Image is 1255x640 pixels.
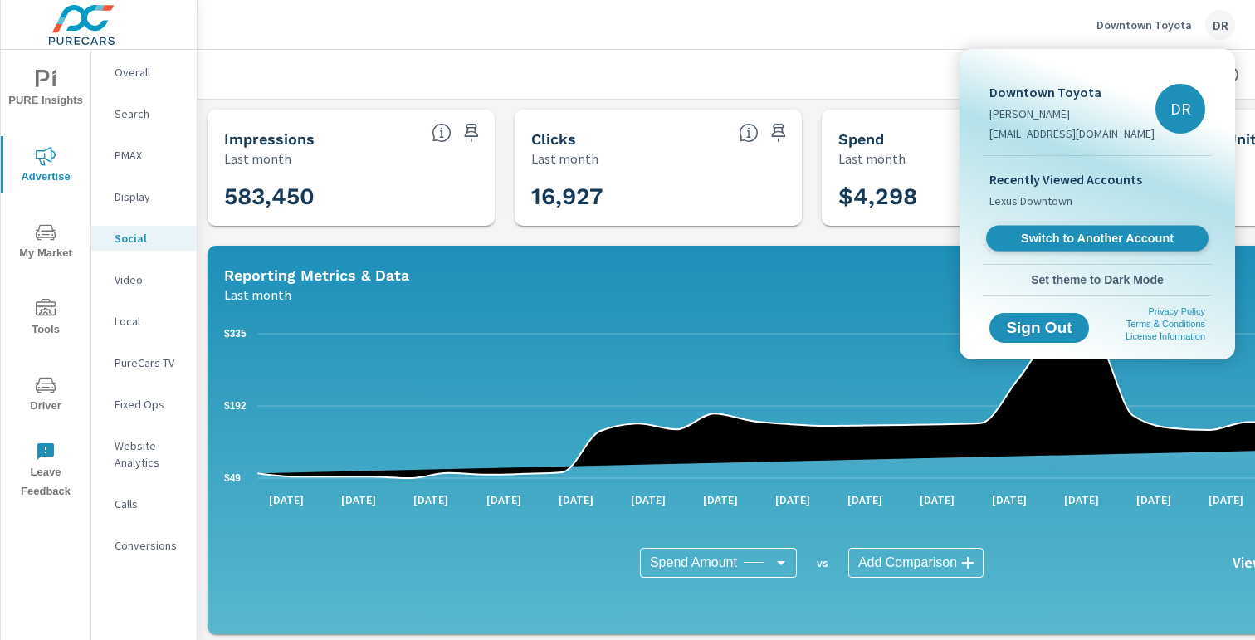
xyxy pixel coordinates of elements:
[1149,306,1205,316] a: Privacy Policy
[989,169,1205,189] p: Recently Viewed Accounts
[989,272,1205,287] span: Set theme to Dark Mode
[989,313,1089,343] button: Sign Out
[1155,84,1205,134] div: DR
[986,226,1209,252] a: Switch to Another Account
[983,265,1212,295] button: Set theme to Dark Mode
[989,193,1072,209] span: Lexus Downtown
[995,231,1199,247] span: Switch to Another Account
[1003,320,1076,335] span: Sign Out
[989,125,1155,142] p: [EMAIL_ADDRESS][DOMAIN_NAME]
[989,82,1155,102] p: Downtown Toyota
[989,105,1155,122] p: [PERSON_NAME]
[1126,331,1205,341] a: License Information
[1126,319,1205,329] a: Terms & Conditions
